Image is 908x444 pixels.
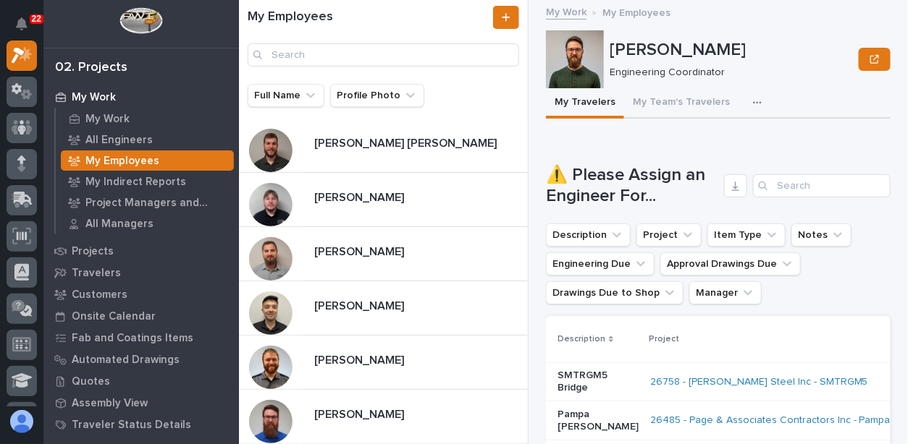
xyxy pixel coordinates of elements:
p: Project [649,331,679,347]
p: [PERSON_NAME] [PERSON_NAME] [314,134,500,150]
button: Description [546,223,631,247]
p: Projects [72,245,114,258]
a: My Work [43,86,239,108]
p: Travelers [72,267,121,280]
a: Customers [43,283,239,305]
p: 22 [32,14,41,24]
a: Traveler Status Details [43,414,239,435]
p: Traveler Status Details [72,419,191,432]
p: Automated Drawings [72,354,180,367]
p: All Managers [85,218,154,231]
button: Profile Photo [330,84,424,107]
p: Pampa [PERSON_NAME] [558,409,639,433]
p: [PERSON_NAME] [314,296,407,313]
div: Notifications22 [18,17,37,40]
input: Search [753,174,891,197]
p: My Employees [85,155,159,168]
a: Travelers [43,262,239,283]
a: [PERSON_NAME][PERSON_NAME] [239,227,528,281]
p: [PERSON_NAME] [314,188,407,205]
div: 02. Projects [55,60,127,76]
a: All Engineers [56,129,239,150]
button: Project [636,223,702,247]
p: [PERSON_NAME] [610,40,853,61]
h1: My Employees [248,9,490,25]
button: My Travelers [546,88,624,119]
button: Item Type [707,223,786,247]
a: Projects [43,240,239,262]
button: Notes [791,223,852,247]
button: My Team's Travelers [624,88,739,119]
p: Description [558,331,605,347]
p: Fab and Coatings Items [72,332,193,345]
p: My Employees [602,4,671,20]
h1: ⚠️ Please Assign an Engineer For... [546,165,718,207]
a: [PERSON_NAME][PERSON_NAME] [239,173,528,227]
p: All Engineers [85,134,153,147]
a: My Indirect Reports [56,171,239,192]
button: Full Name [248,84,324,107]
button: Notifications [7,9,37,39]
p: My Work [72,91,116,104]
p: My Work [85,113,130,126]
p: Onsite Calendar [72,310,156,323]
button: Manager [689,281,762,304]
p: My Indirect Reports [85,176,186,189]
a: Automated Drawings [43,349,239,370]
p: Engineering Coordinator [610,67,847,79]
p: [PERSON_NAME] [314,242,407,259]
a: All Managers [56,213,239,234]
p: Quotes [72,375,110,388]
img: Workspace Logo [119,7,162,34]
button: Drawings Due to Shop [546,281,684,304]
p: Assembly View [72,397,148,410]
p: [PERSON_NAME] [314,405,407,422]
a: [PERSON_NAME][PERSON_NAME] [239,336,528,390]
a: My Work [546,3,587,20]
input: Search [248,43,519,67]
a: [PERSON_NAME][PERSON_NAME] [239,281,528,336]
button: Engineering Due [546,252,655,276]
button: users-avatar [7,406,37,437]
p: Project Managers and Engineers [85,197,228,210]
p: [PERSON_NAME] [314,351,407,367]
a: Onsite Calendar [43,305,239,327]
a: Fab and Coatings Items [43,327,239,349]
a: [PERSON_NAME] [PERSON_NAME][PERSON_NAME] [PERSON_NAME] [239,119,528,173]
button: Approval Drawings Due [660,252,801,276]
a: My Employees [56,150,239,171]
p: Customers [72,289,127,302]
p: SMTRGM5 Bridge [558,370,639,394]
a: [PERSON_NAME][PERSON_NAME] [239,390,528,444]
a: 26758 - [PERSON_NAME] Steel Inc - SMTRGM5 [650,376,868,388]
a: Quotes [43,370,239,392]
a: Assembly View [43,392,239,414]
a: My Work [56,108,239,129]
a: Project Managers and Engineers [56,192,239,213]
